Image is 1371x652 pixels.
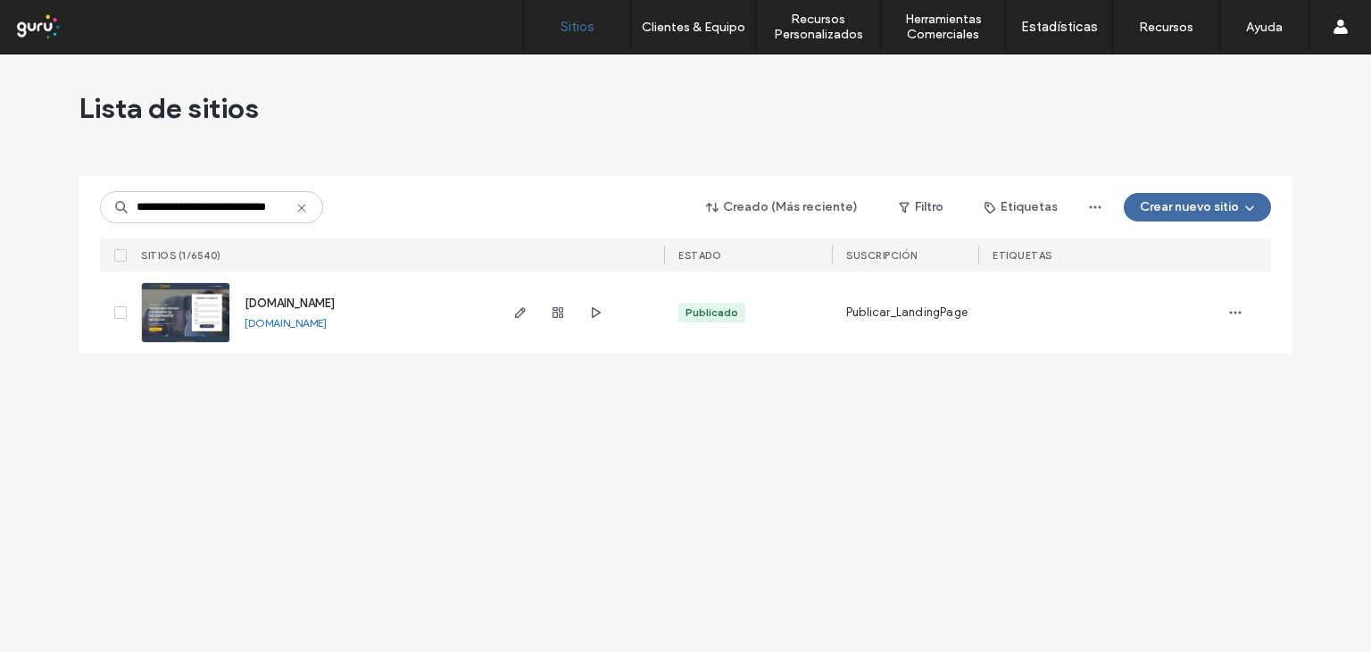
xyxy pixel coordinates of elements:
span: Lista de sitios [79,90,259,126]
span: ETIQUETAS [993,249,1052,262]
button: Filtro [881,193,961,222]
a: [DOMAIN_NAME] [245,316,327,330]
button: Creado (Más reciente) [691,193,874,222]
span: Suscripción [846,249,918,262]
button: Etiquetas [968,193,1074,222]
span: SITIOS (1/6540) [141,249,221,262]
label: Recursos [1139,20,1193,35]
span: Ayuda [38,13,87,29]
label: Ayuda [1246,20,1283,35]
label: Clientes & Equipo [642,20,745,35]
div: Publicado [685,305,738,321]
a: [DOMAIN_NAME] [245,297,335,310]
button: Crear nuevo sitio [1124,193,1271,222]
label: Estadísticas [1021,19,1098,35]
label: Herramientas Comerciales [881,12,1005,42]
label: Recursos Personalizados [756,12,880,42]
label: Sitios [561,19,594,35]
span: ESTADO [678,249,721,262]
span: Publicar_LandingPage [846,304,968,322]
